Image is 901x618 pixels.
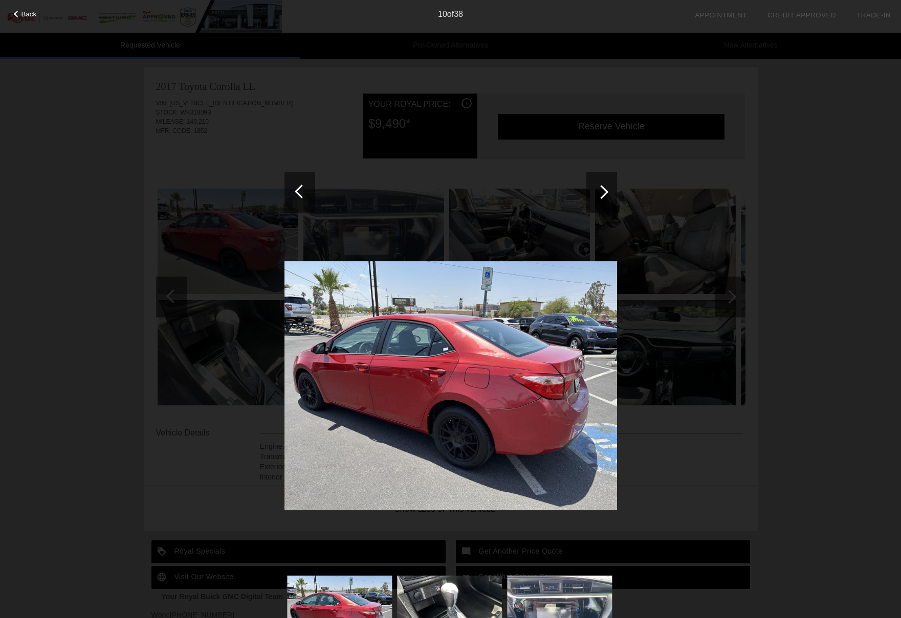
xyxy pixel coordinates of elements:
[21,10,37,18] span: Back
[454,10,463,18] span: 38
[284,261,617,511] img: 10.jpg
[695,11,747,19] a: Appointment
[856,11,891,19] a: Trade-In
[767,11,836,19] a: Credit Approved
[438,10,447,18] span: 10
